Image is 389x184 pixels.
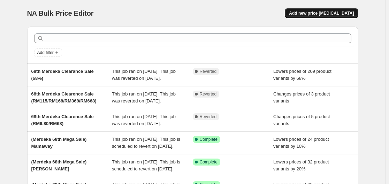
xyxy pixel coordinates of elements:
[112,159,180,171] span: This job ran on [DATE]. This job is scheduled to revert on [DATE].
[273,69,331,81] span: Lowers prices of 209 product variants by 68%
[34,48,62,57] button: Add filter
[200,137,218,142] span: Complete
[112,91,176,103] span: This job ran on [DATE]. This job was reverted on [DATE].
[112,69,176,81] span: This job ran on [DATE]. This job was reverted on [DATE].
[200,114,217,120] span: Reverted
[200,91,217,97] span: Reverted
[31,69,94,81] span: 68th Merdeka Clearance Sale (68%)
[112,114,176,126] span: This job ran on [DATE]. This job was reverted on [DATE].
[31,159,87,171] span: (Merdeka 68th Mega Sale) [PERSON_NAME]
[27,9,94,17] span: NA Bulk Price Editor
[31,137,87,149] span: (Merdeka 68th Mega Sale) Mamaway
[200,159,218,165] span: Complete
[31,114,94,126] span: 68th Merdeka Clearence Sale (RM6.80/RM68)
[200,69,217,74] span: Reverted
[273,91,330,103] span: Changes prices of 3 product variants
[273,137,329,149] span: Lowers prices of 24 product variants by 10%
[112,137,180,149] span: This job ran on [DATE]. This job is scheduled to revert on [DATE].
[37,50,54,55] span: Add filter
[273,114,330,126] span: Changes prices of 5 product variants
[289,10,354,16] span: Add new price [MEDICAL_DATA]
[285,8,358,18] button: Add new price [MEDICAL_DATA]
[273,159,329,171] span: Lowers prices of 32 product variants by 20%
[31,91,97,103] span: 68th Merdeka Clearence Sale (RM115/RM168/RM368/RM668)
